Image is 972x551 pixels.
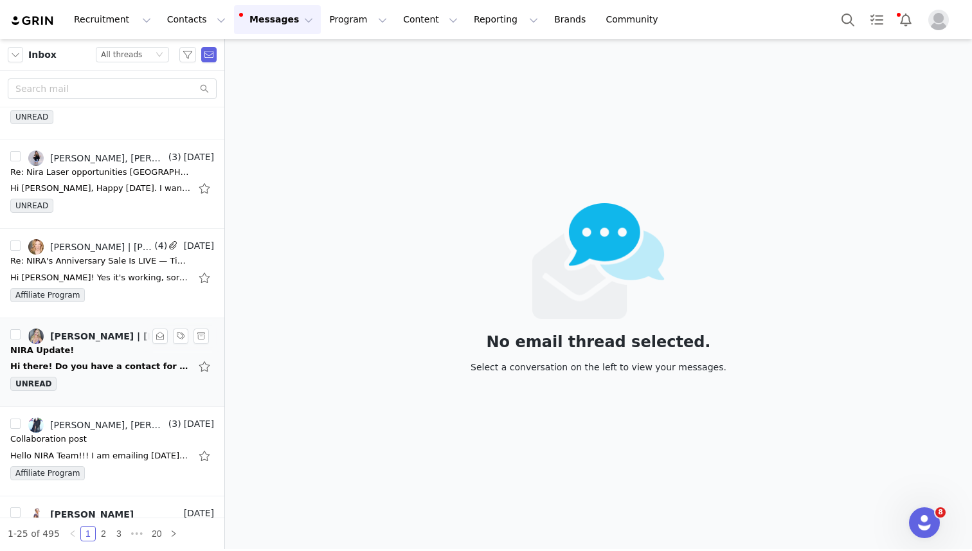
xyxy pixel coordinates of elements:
li: 1-25 of 495 [8,526,60,541]
span: UNREAD [10,199,53,213]
img: 202c4ee9-3a1e-4a68-b8e5-1aeb06c4c64f.jpg [28,329,44,344]
img: placeholder-profile.jpg [928,10,949,30]
li: Next Page [166,526,181,541]
i: icon: right [170,530,177,537]
img: 09286a80-f6b5-41f6-a95c-523b53384aa2.jpg [28,417,44,433]
i: icon: left [69,530,76,537]
div: [PERSON_NAME], [PERSON_NAME] Influencer Team [50,420,166,430]
div: Select a conversation on the left to view your messages. [471,360,726,374]
div: [PERSON_NAME] [50,509,134,519]
span: UNREAD [10,110,53,124]
div: [PERSON_NAME] | [PERSON_NAME] Affiliate Team, [PERSON_NAME], [PERSON_NAME] [50,242,152,252]
input: Search mail [8,78,217,99]
button: Search [834,5,862,34]
button: Content [395,5,465,34]
span: ••• [127,526,147,541]
a: [PERSON_NAME], [PERSON_NAME] Influencer Team [28,417,166,433]
span: Send Email [201,47,217,62]
i: icon: search [200,84,209,93]
a: [PERSON_NAME] [28,507,134,522]
img: 57f3add6-6ee0-4e49-a3c1-85715e5ca7b0.jpg [28,507,44,522]
a: 1 [81,527,95,541]
li: 3 [111,526,127,541]
button: Contacts [159,5,233,34]
span: Affiliate Program [10,288,85,302]
a: [PERSON_NAME] | [PERSON_NAME] Affiliate Team, [PERSON_NAME], [PERSON_NAME] Influencer Team [28,329,166,344]
a: Brands [546,5,597,34]
div: Hi Alana, Happy Sunday. I wanted to follow up on this. Would love to find time to speak with your... [10,182,190,195]
div: Collaboration post [10,433,87,446]
button: Notifications [892,5,920,34]
img: a4a01560-7934-44b0-a8e1-476f9950e79e.jpg [28,150,44,166]
button: Reporting [466,5,546,34]
li: 20 [147,526,166,541]
img: grin logo [10,15,55,27]
a: 3 [112,527,126,541]
div: [PERSON_NAME], [PERSON_NAME] [50,153,166,163]
iframe: Intercom live chat [909,507,940,538]
span: UNREAD [10,377,57,391]
button: Profile [921,10,962,30]
div: Hi Alana! Yes it's working, sorry for the delay. Also, wishing you the best on your next chapter.... [10,271,190,284]
li: 1 [80,526,96,541]
a: Tasks [863,5,891,34]
div: No email thread selected. [471,335,726,349]
a: [PERSON_NAME] | [PERSON_NAME] Affiliate Team, [PERSON_NAME], [PERSON_NAME] [28,239,152,255]
div: [PERSON_NAME] | [PERSON_NAME] Affiliate Team, [PERSON_NAME], [PERSON_NAME] Influencer Team [50,331,166,341]
li: Next 3 Pages [127,526,147,541]
span: 8 [935,507,946,518]
div: Hello NIRA Team!!! I am emailing today concerning my most recent metrics retrieval to tell you th... [10,449,190,462]
a: 2 [96,527,111,541]
button: Program [321,5,395,34]
div: Hi there! Do you have a contact for who does the whitelisting on Facebook? I know my videos runni... [10,360,190,373]
img: ba8ae19a-1a32-4e8f-86c3-defff935925a.jpg [28,239,44,255]
a: Community [598,5,672,34]
img: emails-empty2x.png [532,203,665,319]
button: Messages [234,5,321,34]
div: Re: Nira Laser opportunities Aspen, NYC, Italy, and the Hamptons [10,166,190,179]
i: icon: down [156,51,163,60]
span: Inbox [28,48,57,62]
li: Previous Page [65,526,80,541]
a: 20 [148,527,166,541]
button: Recruitment [66,5,159,34]
span: Affiliate Program [10,466,85,480]
a: [PERSON_NAME], [PERSON_NAME] [28,150,166,166]
div: NIRA Update! [10,344,74,357]
li: 2 [96,526,111,541]
div: All threads [101,48,142,62]
div: Re: NIRA's Anniversary Sale Is LIVE — Time to Post + Win! [10,255,190,267]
